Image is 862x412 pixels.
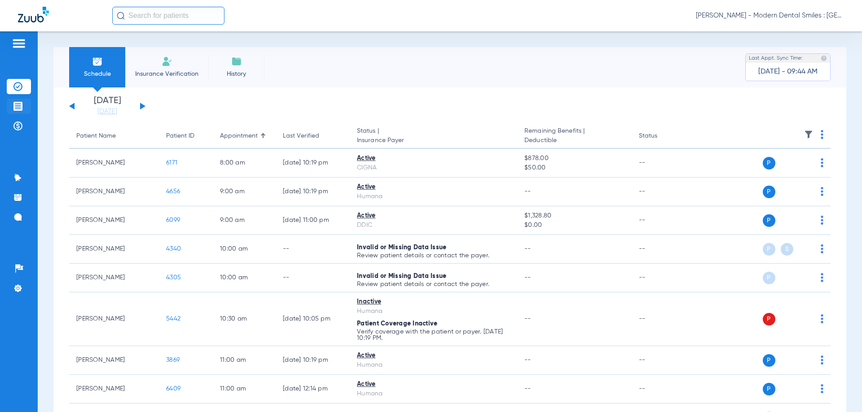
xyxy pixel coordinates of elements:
span: Patient Coverage Inactive [357,321,437,327]
span: P [763,157,775,169]
span: Insurance Payer [357,136,510,145]
p: Review patient details or contact the payer. [357,252,510,259]
td: -- [632,206,692,235]
div: Patient Name [76,131,116,141]
td: -- [632,264,692,292]
div: Appointment [220,131,258,141]
span: [PERSON_NAME] - Modern Dental Smiles : [GEOGRAPHIC_DATA] [696,11,844,20]
th: Status | [350,124,517,149]
div: Humana [357,360,510,370]
span: P [763,313,775,325]
th: Status [632,124,692,149]
li: [DATE] [80,96,134,116]
img: group-dot-blue.svg [821,130,823,139]
span: 4340 [166,246,181,252]
div: Humana [357,307,510,316]
td: [PERSON_NAME] [69,206,159,235]
div: DDIC [357,221,510,230]
span: -- [524,188,531,195]
iframe: Chat Widget [817,369,862,412]
div: Patient ID [166,131,206,141]
span: 6409 [166,386,180,392]
span: P [763,186,775,198]
td: 8:00 AM [213,149,276,178]
span: Deductible [524,136,624,145]
span: 6171 [166,160,177,166]
a: [DATE] [80,107,134,116]
span: -- [524,274,531,281]
span: History [215,69,258,78]
span: 6099 [166,217,180,223]
img: filter.svg [804,130,813,139]
td: -- [632,178,692,206]
td: [PERSON_NAME] [69,264,159,292]
span: $50.00 [524,163,624,173]
img: group-dot-blue.svg [821,244,823,253]
td: [PERSON_NAME] [69,178,159,206]
div: Last Verified [283,131,343,141]
img: last sync help info [821,55,827,61]
th: Remaining Benefits | [517,124,631,149]
td: [DATE] 10:19 PM [276,149,350,178]
div: Inactive [357,297,510,307]
span: -- [524,316,531,322]
span: -- [524,386,531,392]
span: $1,328.80 [524,211,624,221]
td: [PERSON_NAME] [69,375,159,403]
span: 5442 [166,316,180,322]
span: S [781,243,793,256]
td: [PERSON_NAME] [69,346,159,375]
span: -- [524,357,531,363]
span: P [763,243,775,256]
td: -- [632,346,692,375]
input: Search for patients [112,7,224,25]
img: group-dot-blue.svg [821,158,823,167]
div: Active [357,182,510,192]
img: hamburger-icon [12,38,26,49]
span: Insurance Verification [132,69,202,78]
td: -- [632,375,692,403]
td: 10:00 AM [213,235,276,264]
span: Last Appt. Sync Time: [749,54,803,63]
td: [PERSON_NAME] [69,235,159,264]
td: [DATE] 12:14 PM [276,375,350,403]
td: 10:00 AM [213,264,276,292]
div: Active [357,211,510,221]
span: Invalid or Missing Data Issue [357,273,446,279]
td: [DATE] 10:19 PM [276,178,350,206]
span: P [763,354,775,367]
span: $0.00 [524,221,624,230]
img: group-dot-blue.svg [821,216,823,225]
td: -- [632,149,692,178]
td: [DATE] 11:00 PM [276,206,350,235]
td: 9:00 AM [213,178,276,206]
div: Patient ID [166,131,194,141]
img: Manual Insurance Verification [162,56,172,67]
span: P [763,214,775,227]
div: Humana [357,192,510,201]
td: [DATE] 10:05 PM [276,292,350,346]
td: 11:00 AM [213,346,276,375]
p: Verify coverage with the patient or payer. [DATE] 10:19 PM. [357,329,510,341]
td: -- [276,264,350,292]
img: group-dot-blue.svg [821,356,823,364]
td: [PERSON_NAME] [69,292,159,346]
td: -- [632,235,692,264]
td: 10:30 AM [213,292,276,346]
img: History [231,56,242,67]
td: 11:00 AM [213,375,276,403]
img: Search Icon [117,12,125,20]
span: P [763,383,775,395]
td: [DATE] 10:19 PM [276,346,350,375]
td: -- [632,292,692,346]
span: [DATE] - 09:44 AM [758,67,818,76]
span: $878.00 [524,154,624,163]
span: -- [524,246,531,252]
div: Appointment [220,131,268,141]
img: Zuub Logo [18,7,49,22]
div: Active [357,351,510,360]
div: Active [357,380,510,389]
img: group-dot-blue.svg [821,273,823,282]
img: group-dot-blue.svg [821,314,823,323]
